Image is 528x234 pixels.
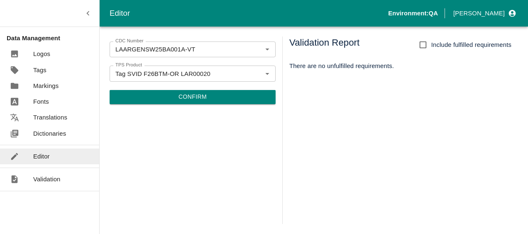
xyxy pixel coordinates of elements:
[388,9,438,18] p: Environment: QA
[450,6,518,20] button: profile
[33,97,49,106] p: Fonts
[33,66,46,75] p: Tags
[110,7,388,19] div: Editor
[33,113,67,122] p: Translations
[33,81,59,90] p: Markings
[33,129,66,138] p: Dictionaries
[289,61,511,71] p: There are no unfulfilled requirements.
[110,90,276,104] button: Confirm
[262,44,273,55] button: Open
[453,9,505,18] p: [PERSON_NAME]
[115,62,142,68] label: TPS Product
[431,40,511,49] span: Include fulfilled requirements
[115,38,144,44] label: CDC Number
[33,152,50,161] p: Editor
[262,68,273,79] button: Open
[33,49,50,58] p: Logos
[7,34,99,43] p: Data Management
[33,175,61,184] p: Validation
[289,37,359,53] h5: Validation Report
